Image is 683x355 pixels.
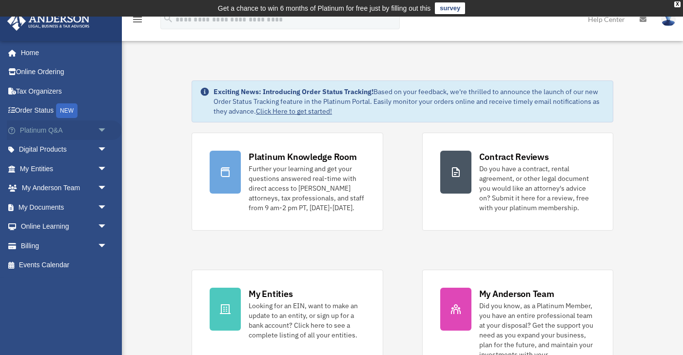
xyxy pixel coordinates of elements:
div: NEW [56,103,78,118]
span: arrow_drop_down [98,140,117,160]
div: My Entities [249,288,293,300]
div: Get a chance to win 6 months of Platinum for free just by filling out this [218,2,431,14]
span: arrow_drop_down [98,217,117,237]
span: arrow_drop_down [98,159,117,179]
div: close [674,1,681,7]
i: search [163,13,174,24]
span: arrow_drop_down [98,120,117,140]
img: User Pic [661,12,676,26]
a: Digital Productsarrow_drop_down [7,140,122,159]
a: Home [7,43,117,62]
a: menu [132,17,143,25]
a: Online Learningarrow_drop_down [7,217,122,237]
span: arrow_drop_down [98,178,117,198]
a: My Entitiesarrow_drop_down [7,159,122,178]
a: Platinum Knowledge Room Further your learning and get your questions answered real-time with dire... [192,133,383,231]
strong: Exciting News: Introducing Order Status Tracking! [214,87,373,96]
img: Anderson Advisors Platinum Portal [4,12,93,31]
div: Further your learning and get your questions answered real-time with direct access to [PERSON_NAM... [249,164,365,213]
div: My Anderson Team [479,288,554,300]
span: arrow_drop_down [98,197,117,217]
a: My Anderson Teamarrow_drop_down [7,178,122,198]
div: Based on your feedback, we're thrilled to announce the launch of our new Order Status Tracking fe... [214,87,605,116]
div: Do you have a contract, rental agreement, or other legal document you would like an attorney's ad... [479,164,595,213]
a: Online Ordering [7,62,122,82]
a: survey [435,2,465,14]
span: arrow_drop_down [98,236,117,256]
i: menu [132,14,143,25]
div: Platinum Knowledge Room [249,151,357,163]
a: Platinum Q&Aarrow_drop_down [7,120,122,140]
a: Tax Organizers [7,81,122,101]
a: Billingarrow_drop_down [7,236,122,256]
a: My Documentsarrow_drop_down [7,197,122,217]
div: Looking for an EIN, want to make an update to an entity, or sign up for a bank account? Click her... [249,301,365,340]
a: Contract Reviews Do you have a contract, rental agreement, or other legal document you would like... [422,133,613,231]
a: Order StatusNEW [7,101,122,121]
a: Events Calendar [7,256,122,275]
a: Click Here to get started! [256,107,332,116]
div: Contract Reviews [479,151,549,163]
